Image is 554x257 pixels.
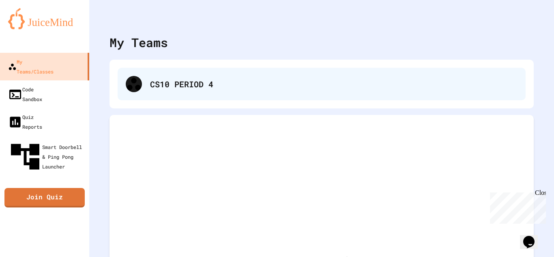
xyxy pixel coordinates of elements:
div: Quiz Reports [8,112,42,132]
div: Smart Doorbell & Ping Pong Launcher [8,140,86,174]
div: CS10 PERIOD 4 [150,78,517,90]
iframe: chat widget [487,189,546,224]
div: My Teams/Classes [8,57,54,76]
iframe: chat widget [520,225,546,249]
img: logo-orange.svg [8,8,81,29]
div: CS10 PERIOD 4 [118,68,526,100]
a: Join Quiz [4,188,85,207]
div: My Teams [110,33,168,52]
div: Code Sandbox [8,84,42,104]
div: Chat with us now!Close [3,3,56,52]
